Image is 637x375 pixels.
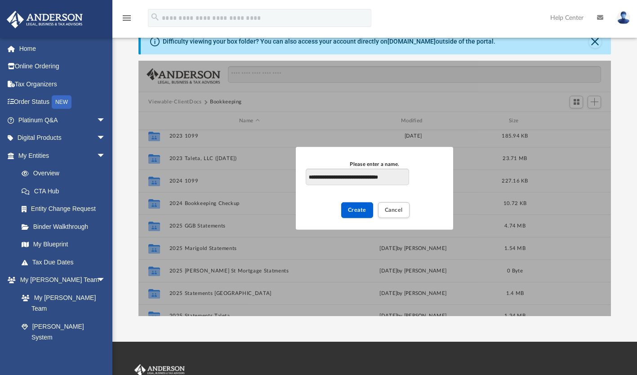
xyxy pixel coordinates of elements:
a: Entity Change Request [13,200,119,218]
a: [DOMAIN_NAME] [388,38,436,45]
a: CTA Hub [13,182,119,200]
a: menu [121,17,132,23]
span: Create [348,207,366,213]
span: arrow_drop_down [97,147,115,165]
span: Cancel [385,207,403,213]
a: My Blueprint [13,236,115,254]
img: Anderson Advisors Platinum Portal [4,11,85,28]
a: Online Ordering [6,58,119,76]
a: Tax Due Dates [13,253,119,271]
a: Platinum Q&Aarrow_drop_down [6,111,119,129]
button: Create [341,202,373,218]
a: My Entitiesarrow_drop_down [6,147,119,165]
div: Please enter a name. [306,161,443,169]
span: arrow_drop_down [97,129,115,147]
a: [PERSON_NAME] System [13,317,115,346]
div: NEW [52,95,71,109]
input: Please enter a name. [306,169,409,186]
div: Difficulty viewing your box folder? You can also access your account directly on outside of the p... [163,37,495,46]
button: Close [589,36,601,48]
span: arrow_drop_down [97,111,115,129]
a: Home [6,40,119,58]
a: Order StatusNEW [6,93,119,112]
a: My [PERSON_NAME] Team [13,289,110,317]
span: arrow_drop_down [97,271,115,290]
img: User Pic [617,11,630,24]
a: Overview [13,165,119,183]
a: My [PERSON_NAME] Teamarrow_drop_down [6,271,115,289]
a: Tax Organizers [6,75,119,93]
i: search [150,12,160,22]
button: Cancel [378,202,410,218]
a: Binder Walkthrough [13,218,119,236]
a: Digital Productsarrow_drop_down [6,129,119,147]
div: New Folder [296,147,453,230]
i: menu [121,13,132,23]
